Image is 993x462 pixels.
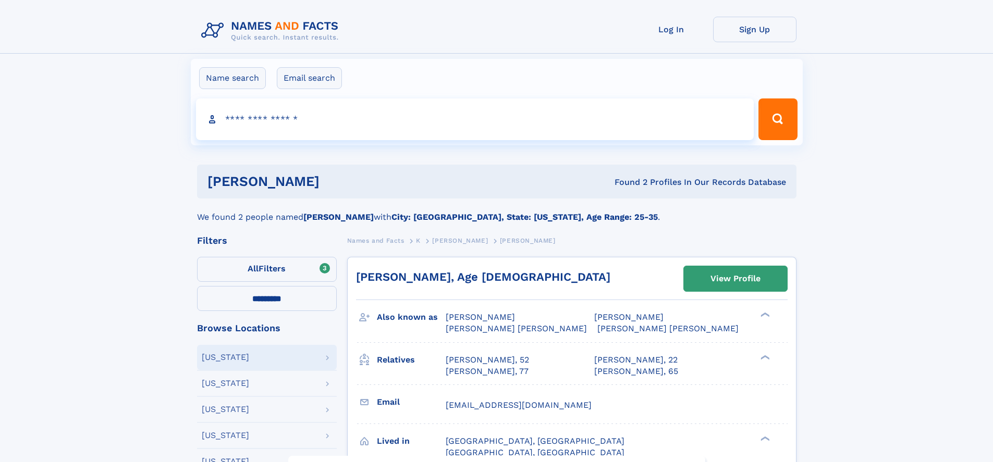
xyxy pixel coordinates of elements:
[377,308,446,326] h3: Also known as
[594,366,678,377] a: [PERSON_NAME], 65
[197,323,337,333] div: Browse Locations
[594,354,678,366] a: [PERSON_NAME], 22
[446,400,592,410] span: [EMAIL_ADDRESS][DOMAIN_NAME]
[197,198,796,223] div: We found 2 people named with .
[197,17,347,45] img: Logo Names and Facts
[684,266,787,291] a: View Profile
[202,405,249,414] div: [US_STATE]
[377,351,446,369] h3: Relatives
[597,323,739,333] span: [PERSON_NAME] [PERSON_NAME]
[432,234,488,247] a: [PERSON_NAME]
[197,257,337,282] label: Filters
[758,98,797,140] button: Search Button
[446,366,529,377] a: [PERSON_NAME], 77
[446,323,587,333] span: [PERSON_NAME] [PERSON_NAME]
[202,379,249,388] div: [US_STATE]
[710,267,761,291] div: View Profile
[500,237,556,244] span: [PERSON_NAME]
[758,311,770,318] div: ❯
[202,353,249,361] div: [US_STATE]
[446,312,515,322] span: [PERSON_NAME]
[594,312,664,322] span: [PERSON_NAME]
[758,435,770,442] div: ❯
[347,234,404,247] a: Names and Facts
[207,175,467,188] h1: [PERSON_NAME]
[197,236,337,245] div: Filters
[303,212,374,222] b: [PERSON_NAME]
[416,237,421,244] span: K
[202,431,249,440] div: [US_STATE]
[758,354,770,360] div: ❯
[248,264,259,273] span: All
[446,354,529,366] a: [PERSON_NAME], 52
[356,270,610,283] a: [PERSON_NAME], Age [DEMOGRAPHIC_DATA]
[377,393,446,411] h3: Email
[630,17,713,42] a: Log In
[391,212,658,222] b: City: [GEOGRAPHIC_DATA], State: [US_STATE], Age Range: 25-35
[277,67,342,89] label: Email search
[713,17,796,42] a: Sign Up
[446,436,624,446] span: [GEOGRAPHIC_DATA], [GEOGRAPHIC_DATA]
[416,234,421,247] a: K
[446,447,624,457] span: [GEOGRAPHIC_DATA], [GEOGRAPHIC_DATA]
[196,98,754,140] input: search input
[467,177,786,188] div: Found 2 Profiles In Our Records Database
[199,67,266,89] label: Name search
[432,237,488,244] span: [PERSON_NAME]
[377,432,446,450] h3: Lived in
